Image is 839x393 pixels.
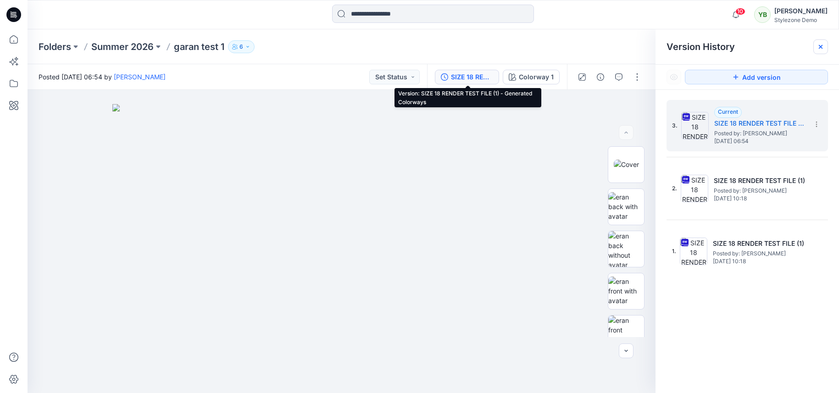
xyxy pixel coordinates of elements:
img: SIZE 18 RENDER TEST FILE (1) - Generated Colorways [681,112,709,139]
p: 6 [239,42,243,52]
img: eran back without avatar [608,231,644,267]
span: 3. [672,122,678,130]
img: SIZE 18 RENDER TEST FILE (1) [681,175,708,202]
span: Posted by: Yael Baranga [714,129,806,138]
h5: SIZE 18 RENDER TEST FILE (1) [713,238,805,249]
button: Add version [685,70,828,84]
button: Colorway 1 [503,70,560,84]
button: Close [817,43,824,50]
div: Colorway 1 [519,72,554,82]
span: Posted by: Yael Baranga [713,249,805,258]
div: [PERSON_NAME] [774,6,828,17]
button: Show Hidden Versions [667,70,681,84]
h5: SIZE 18 RENDER TEST FILE (1) [714,175,806,186]
p: garan test 1 [174,40,224,53]
span: 2. [672,184,677,193]
button: Details [593,70,608,84]
a: [PERSON_NAME] [114,73,166,81]
img: eran back with avatar [608,192,644,221]
img: eran front with avatar [608,277,644,305]
span: 1. [672,247,676,255]
span: Version History [667,41,735,52]
span: Posted by: Yael Baranga [714,186,806,195]
span: Current [718,108,738,115]
img: eran front without avatar [608,316,644,351]
div: YB [754,6,771,23]
button: 6 [228,40,255,53]
span: 10 [735,8,745,15]
a: Folders [39,40,71,53]
span: [DATE] 10:18 [713,258,805,265]
span: [DATE] 06:54 [714,138,806,144]
img: SIZE 18 RENDER TEST FILE (1) [680,238,707,265]
a: Summer 2026 [91,40,154,53]
span: Posted [DATE] 06:54 by [39,72,166,82]
div: SIZE 18 RENDER TEST FILE (1) - Generated Colorways [451,72,493,82]
div: Stylezone Demo [774,17,828,23]
button: SIZE 18 RENDER TEST FILE (1) - Generated Colorways [435,70,499,84]
img: Cover [614,160,639,169]
span: [DATE] 10:18 [714,195,806,202]
h5: SIZE 18 RENDER TEST FILE (1) - Generated Colorways [714,118,806,129]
